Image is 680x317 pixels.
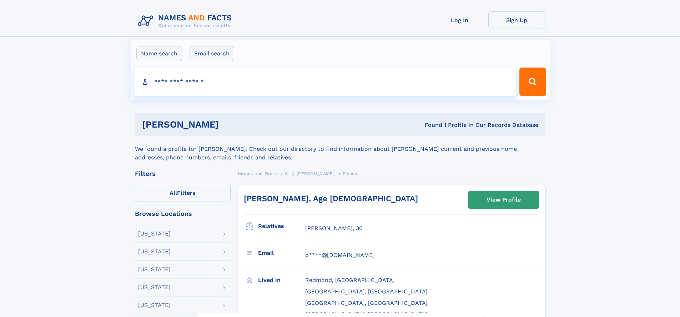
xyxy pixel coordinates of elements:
[142,120,322,129] h1: [PERSON_NAME]
[136,46,182,61] label: Name search
[305,224,363,232] a: [PERSON_NAME], 36
[258,220,305,232] h3: Relatives
[190,46,234,61] label: Email search
[244,194,418,203] a: [PERSON_NAME], Age [DEMOGRAPHIC_DATA]
[258,247,305,259] h3: Email
[468,191,539,208] a: View Profile
[305,277,395,283] span: Redmond, [GEOGRAPHIC_DATA]
[135,11,238,31] img: Logo Names and Facts
[135,210,231,217] div: Browse Locations
[343,171,357,176] span: Piyush
[285,171,288,176] span: G
[138,302,171,308] div: [US_STATE]
[138,249,171,254] div: [US_STATE]
[305,288,428,295] span: [GEOGRAPHIC_DATA], [GEOGRAPHIC_DATA]
[258,274,305,286] h3: Lived in
[135,185,231,202] label: Filters
[487,192,521,208] div: View Profile
[170,189,177,196] span: All
[305,299,428,306] span: [GEOGRAPHIC_DATA], [GEOGRAPHIC_DATA]
[322,121,538,129] div: Found 1 Profile In Our Records Database
[488,11,545,29] a: Sign Up
[296,171,334,176] span: [PERSON_NAME]
[135,136,545,162] div: We found a profile for [PERSON_NAME]. Check out our directory to find information about [PERSON_N...
[138,267,171,272] div: [US_STATE]
[135,170,231,177] div: Filters
[134,68,517,96] input: search input
[285,169,288,178] a: G
[138,284,171,290] div: [US_STATE]
[296,169,334,178] a: [PERSON_NAME]
[138,231,171,237] div: [US_STATE]
[431,11,488,29] a: Log In
[238,169,277,178] a: Names and Facts
[519,68,546,96] button: Search Button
